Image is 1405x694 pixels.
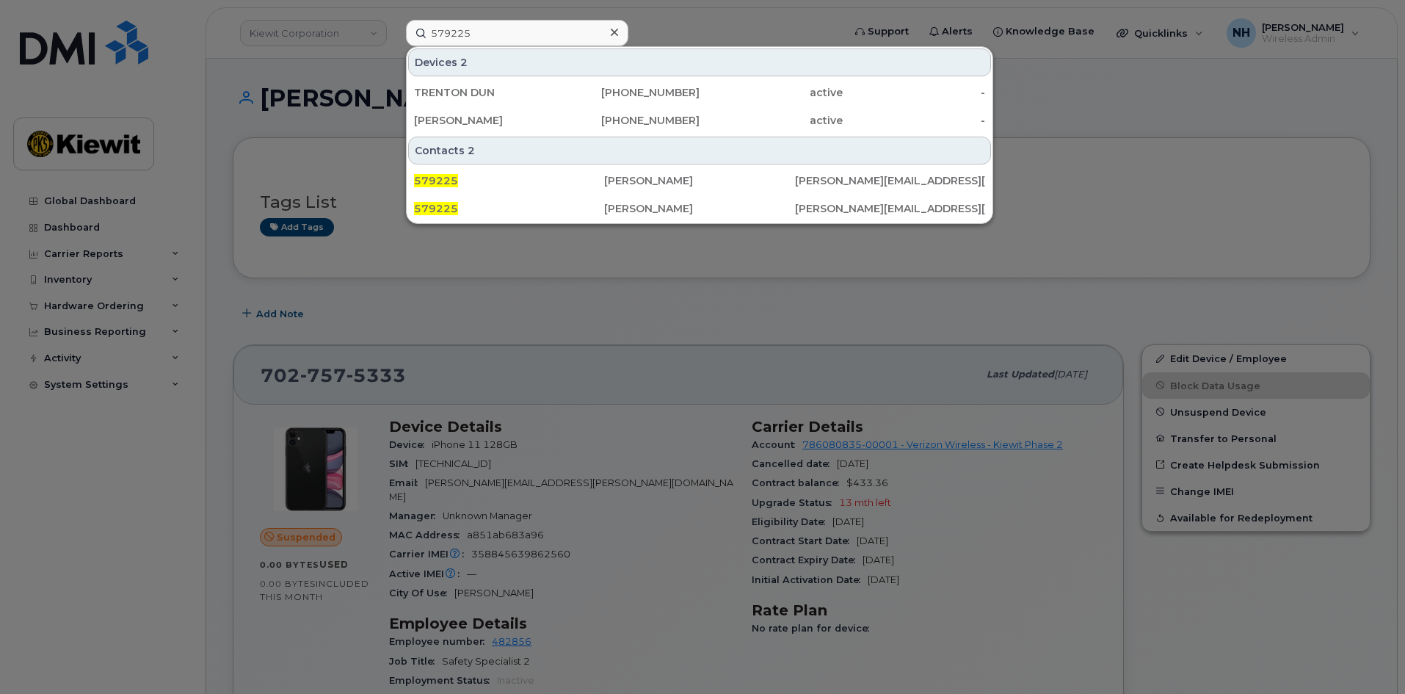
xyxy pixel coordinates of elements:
div: [PERSON_NAME][EMAIL_ADDRESS][PERSON_NAME][DOMAIN_NAME] [795,201,985,216]
div: [PHONE_NUMBER] [557,113,700,128]
span: 579225 [414,202,458,215]
div: TRENTON DUN [414,85,557,100]
div: - [843,85,986,100]
div: active [700,113,843,128]
div: Devices [408,48,991,76]
a: 579225[PERSON_NAME][PERSON_NAME][EMAIL_ADDRESS][PERSON_NAME][DOMAIN_NAME] [408,195,991,222]
div: [PERSON_NAME] [414,113,557,128]
div: Contacts [408,137,991,165]
a: 579225[PERSON_NAME][PERSON_NAME][EMAIL_ADDRESS][PERSON_NAME][DOMAIN_NAME] [408,167,991,194]
span: 2 [468,143,475,158]
div: - [843,113,986,128]
span: 579225 [414,174,458,187]
div: [PERSON_NAME][EMAIL_ADDRESS][PERSON_NAME][DOMAIN_NAME] [795,173,985,188]
div: [PERSON_NAME] [604,173,794,188]
a: TRENTON DUN[PHONE_NUMBER]active- [408,79,991,106]
span: 2 [460,55,468,70]
a: [PERSON_NAME][PHONE_NUMBER]active- [408,107,991,134]
iframe: Messenger Launcher [1341,630,1394,683]
div: active [700,85,843,100]
div: [PHONE_NUMBER] [557,85,700,100]
div: [PERSON_NAME] [604,201,794,216]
